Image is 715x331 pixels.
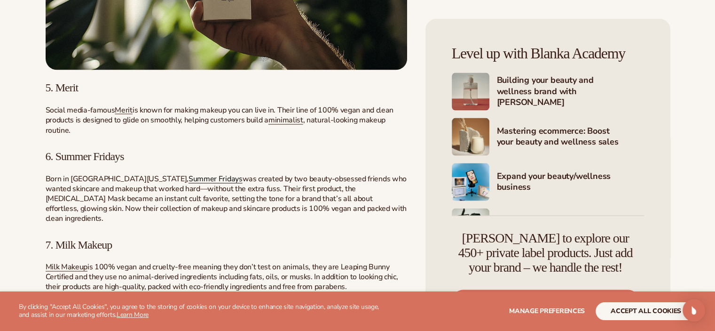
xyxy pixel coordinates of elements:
a: Shopify Image 7 Expand your beauty/wellness business [452,163,644,201]
a: Shopify Image 8 Marketing your beauty and wellness brand 101 [452,209,644,246]
h4: Expand your beauty/wellness business [497,171,644,194]
span: Born in [GEOGRAPHIC_DATA][US_STATE], [46,174,189,184]
a: Milk Makeup [46,262,87,273]
button: accept all cookies [596,302,696,320]
a: Shopify Image 6 Mastering ecommerce: Boost your beauty and wellness sales [452,118,644,156]
span: is 100% vegan and cruelty-free meaning they don’t test on animals, they are Leaping Bunny Certifi... [46,262,398,292]
a: Learn More [117,310,149,319]
h4: Building your beauty and wellness brand with [PERSON_NAME] [497,75,644,109]
img: Shopify Image 6 [452,118,489,156]
p: By clicking "Accept All Cookies", you agree to the storing of cookies on your device to enhance s... [19,303,390,319]
a: Start free [452,290,639,313]
span: was created by two beauty-obsessed friends who wanted skincare and makeup that worked hard—withou... [46,174,407,224]
span: 7. Milk Makeup [46,239,112,251]
button: Manage preferences [509,302,585,320]
img: Shopify Image 5 [452,73,489,111]
span: , natural-looking makeup routine. [46,115,385,136]
a: Summer Fridays [189,174,243,185]
span: is known for making makeup you can live in. Their line of 100% vegan and clean products is design... [46,105,393,126]
span: Manage preferences [509,307,585,315]
h4: Mastering ecommerce: Boost your beauty and wellness sales [497,126,644,149]
span: 5. Merit [46,81,79,94]
a: Shopify Image 5 Building your beauty and wellness brand with [PERSON_NAME] [452,73,644,111]
img: Shopify Image 8 [452,209,489,246]
h4: [PERSON_NAME] to explore our 450+ private label products. Just add your brand – we handle the rest! [452,231,639,274]
div: Open Intercom Messenger [683,299,705,322]
span: Social media-famous [46,105,115,115]
a: minimalist [268,115,303,126]
img: Shopify Image 7 [452,163,489,201]
span: 6. Summer Fridays [46,150,124,162]
h4: Level up with Blanka Academy [452,45,644,62]
a: Merit [115,105,132,115]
